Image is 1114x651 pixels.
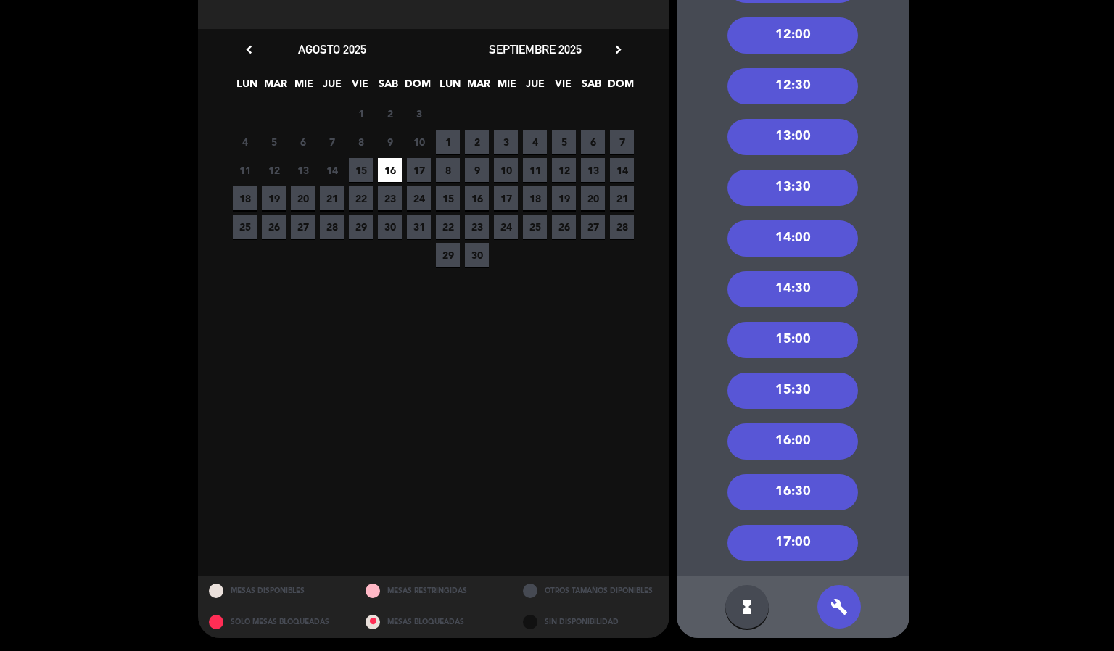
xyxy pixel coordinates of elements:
span: 8 [349,130,373,154]
div: 15:30 [727,373,858,409]
span: VIE [551,75,575,99]
span: 9 [378,130,402,154]
span: MAR [466,75,490,99]
span: 12 [552,158,576,182]
span: 5 [262,130,286,154]
span: 10 [494,158,518,182]
span: 22 [436,215,460,239]
i: chevron_right [611,42,626,57]
span: 26 [552,215,576,239]
span: JUE [523,75,547,99]
span: 11 [523,158,547,182]
div: 13:00 [727,119,858,155]
div: 12:00 [727,17,858,54]
span: 15 [436,186,460,210]
span: 19 [552,186,576,210]
span: 6 [291,130,315,154]
span: 19 [262,186,286,210]
span: 28 [610,215,634,239]
span: 18 [233,186,257,210]
span: 17 [407,158,431,182]
span: 13 [291,158,315,182]
span: 8 [436,158,460,182]
span: 30 [378,215,402,239]
span: 21 [610,186,634,210]
span: 4 [233,130,257,154]
span: MAR [263,75,287,99]
span: 2 [465,130,489,154]
span: 27 [291,215,315,239]
div: 12:30 [727,68,858,104]
span: 18 [523,186,547,210]
span: 3 [494,130,518,154]
span: 25 [523,215,547,239]
span: 13 [581,158,605,182]
div: SOLO MESAS BLOQUEADAS [198,607,355,638]
span: 15 [349,158,373,182]
span: 20 [581,186,605,210]
span: 29 [436,243,460,267]
span: 17 [494,186,518,210]
span: DOM [608,75,632,99]
div: 17:00 [727,525,858,561]
span: 14 [320,158,344,182]
span: 27 [581,215,605,239]
div: 16:30 [727,474,858,510]
span: 25 [233,215,257,239]
span: 10 [407,130,431,154]
span: 7 [320,130,344,154]
div: 16:00 [727,423,858,460]
span: 1 [436,130,460,154]
div: MESAS BLOQUEADAS [355,607,512,638]
span: 4 [523,130,547,154]
span: 30 [465,243,489,267]
span: 21 [320,186,344,210]
span: LUN [235,75,259,99]
span: 3 [407,101,431,125]
div: OTROS TAMAÑOS DIPONIBLES [512,576,669,607]
span: 29 [349,215,373,239]
div: MESAS RESTRINGIDAS [355,576,512,607]
span: MIE [292,75,315,99]
span: LUN [438,75,462,99]
span: 23 [378,186,402,210]
span: 24 [494,215,518,239]
span: SAB [376,75,400,99]
span: 23 [465,215,489,239]
span: 1 [349,101,373,125]
span: 7 [610,130,634,154]
span: 12 [262,158,286,182]
span: 20 [291,186,315,210]
span: 2 [378,101,402,125]
span: VIE [348,75,372,99]
span: MIE [495,75,519,99]
i: chevron_left [242,42,257,57]
span: 14 [610,158,634,182]
i: build [830,598,848,615]
span: 16 [378,158,402,182]
span: SAB [579,75,603,99]
span: 5 [552,130,576,154]
div: MESAS DISPONIBLES [198,576,355,607]
span: DOM [405,75,429,99]
span: 9 [465,158,489,182]
span: 22 [349,186,373,210]
span: JUE [320,75,344,99]
div: 14:30 [727,271,858,307]
span: agosto 2025 [298,42,366,57]
div: 14:00 [727,220,858,257]
div: 15:00 [727,322,858,358]
span: 24 [407,186,431,210]
span: septiembre 2025 [489,42,582,57]
span: 6 [581,130,605,154]
span: 31 [407,215,431,239]
div: 13:30 [727,170,858,206]
div: SIN DISPONIBILIDAD [512,607,669,638]
span: 28 [320,215,344,239]
span: 16 [465,186,489,210]
span: 26 [262,215,286,239]
i: hourglass_full [738,598,756,615]
span: 11 [233,158,257,182]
